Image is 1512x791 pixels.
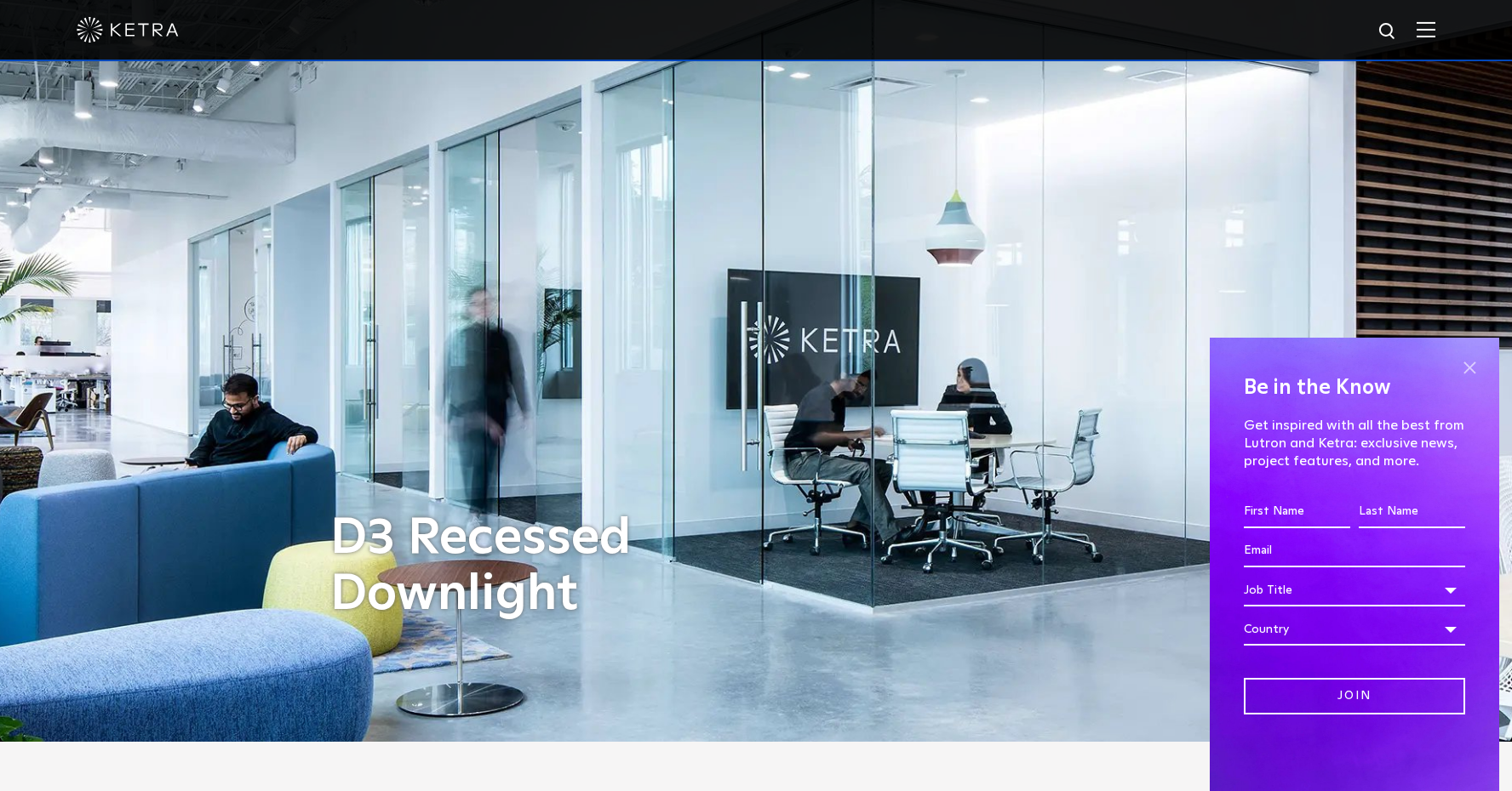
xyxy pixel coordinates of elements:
h1: D3 Recessed Downlight [330,510,765,623]
div: Country [1244,613,1465,646]
input: Join [1244,678,1465,714]
p: Get inspired with all the best from Lutron and Ketra: exclusive news, project features, and more. [1244,417,1465,469]
input: Email [1244,535,1465,567]
h4: Be in the Know [1244,372,1465,404]
img: Hamburger%20Nav.svg [1417,21,1435,37]
div: Job Title [1244,574,1465,606]
input: Last Name [1359,496,1465,528]
img: ketra-logo-2019-white [77,17,179,43]
img: search icon [1377,21,1399,43]
input: First Name [1244,496,1350,528]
